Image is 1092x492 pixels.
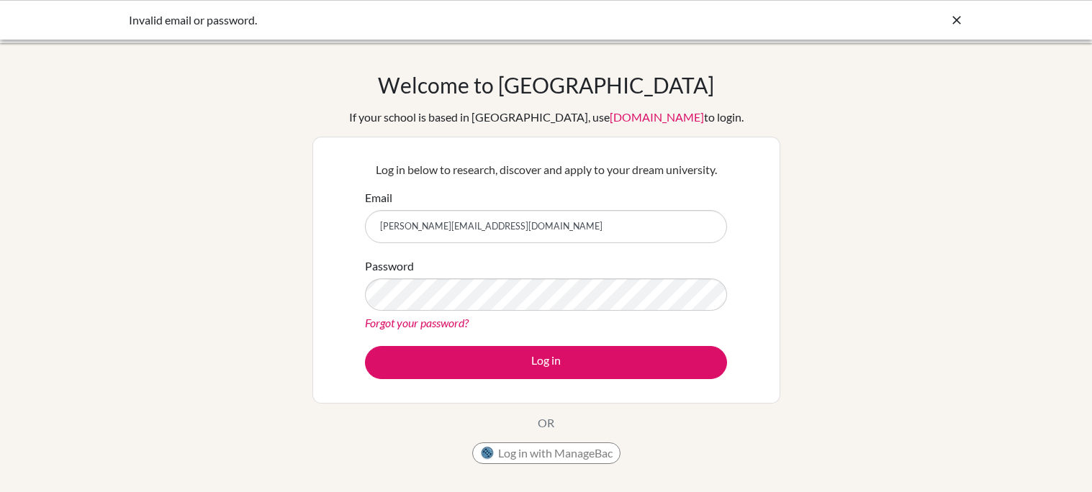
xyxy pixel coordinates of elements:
a: [DOMAIN_NAME] [610,110,704,124]
label: Email [365,189,392,206]
a: Forgot your password? [365,316,469,329]
button: Log in [365,346,727,379]
h1: Welcome to [GEOGRAPHIC_DATA] [378,72,714,98]
div: If your school is based in [GEOGRAPHIC_DATA], use to login. [349,109,744,126]
p: OR [538,414,554,432]
p: Log in below to research, discover and apply to your dream university. [365,161,727,178]
div: Invalid email or password. [129,12,748,29]
label: Password [365,258,414,275]
button: Log in with ManageBac [472,442,621,464]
